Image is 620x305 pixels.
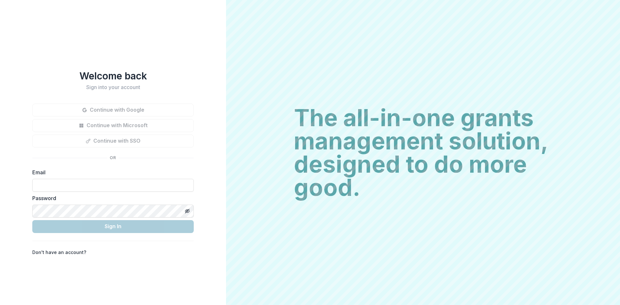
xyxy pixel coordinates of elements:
button: Continue with SSO [32,135,194,147]
button: Toggle password visibility [182,206,192,216]
h2: Sign into your account [32,84,194,90]
h1: Welcome back [32,70,194,82]
p: Don't have an account? [32,249,86,256]
label: Password [32,194,190,202]
button: Continue with Google [32,104,194,117]
button: Sign In [32,220,194,233]
button: Continue with Microsoft [32,119,194,132]
label: Email [32,168,190,176]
